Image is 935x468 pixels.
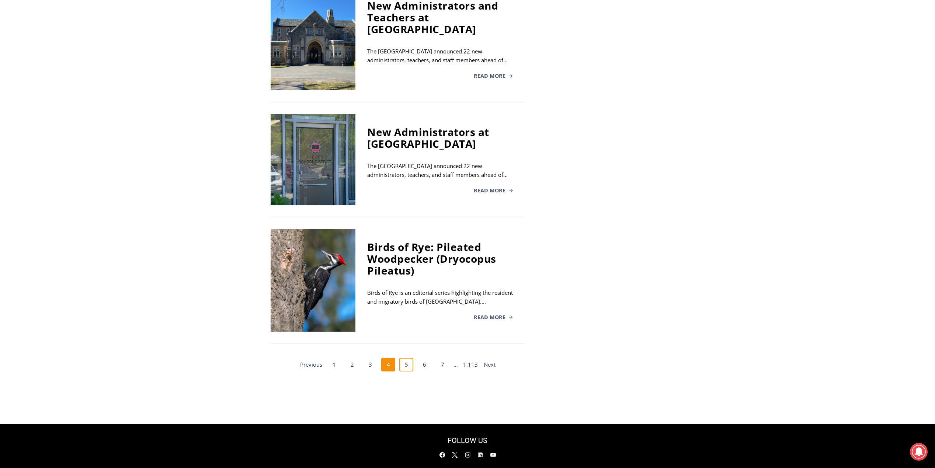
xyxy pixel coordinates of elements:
[462,358,479,372] a: 1,113
[474,188,514,193] a: Read More
[487,450,498,461] a: YouTube
[367,241,513,276] div: Birds of Rye: Pileated Woodpecker (Dryocopus Pileatus)
[474,73,505,78] span: Read More
[345,358,359,372] a: 2
[327,358,341,372] a: 1
[483,358,497,372] a: Next
[435,358,449,372] a: 7
[367,288,513,306] div: Birds of Rye is an editorial series highlighting the resident and migratory birds of [GEOGRAPHIC_...
[399,358,413,372] a: 5
[299,358,323,372] a: Previous
[437,450,448,461] a: Facebook
[475,450,486,461] a: Linkedin
[417,358,431,372] a: 6
[363,358,377,372] a: 3
[406,435,529,446] h2: FOLLOW US
[474,188,505,193] span: Read More
[381,358,395,372] span: 4
[271,358,525,372] nav: Posts
[449,450,460,461] a: X
[474,315,505,320] span: Read More
[474,73,514,78] a: Read More
[453,359,458,371] span: …
[367,161,513,179] div: The [GEOGRAPHIC_DATA] announced 22 new administrators, teachers, and staff members ahead of...
[367,47,513,64] div: The [GEOGRAPHIC_DATA] announced 22 new administrators, teachers, and staff members ahead of...
[474,315,514,320] a: Read More
[462,450,473,461] a: Instagram
[367,126,513,150] div: New Administrators at [GEOGRAPHIC_DATA]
